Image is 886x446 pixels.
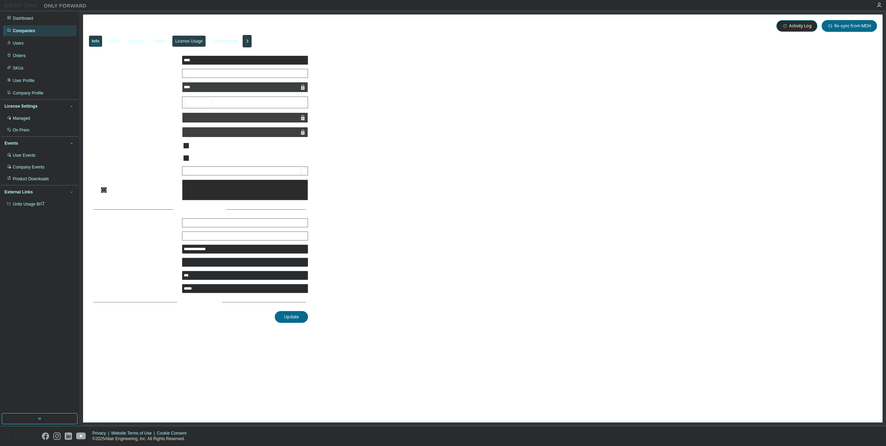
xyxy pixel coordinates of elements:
img: linkedin.svg [65,433,72,440]
img: instagram.svg [53,433,61,440]
label: Postal Code [91,286,178,291]
div: Companies [13,28,35,34]
div: Loading... [184,168,202,174]
label: State/Province [91,233,178,239]
label: Category [91,71,178,76]
div: [US_STATE] [182,232,308,240]
div: Orders [154,38,166,44]
div: [GEOGRAPHIC_DATA] [182,219,308,227]
div: Company Profile [13,90,44,96]
div: Trial [182,69,308,78]
label: Address Line 2 [91,260,178,265]
label: Address Line 1 [91,246,178,252]
div: License Settings [4,103,37,109]
label: City [91,273,178,278]
div: SKUs [13,65,24,71]
span: Units Usage BI [13,202,45,207]
label: Is Channel Partner [91,143,178,148]
div: Authorizations [212,38,238,44]
div: User Events [13,153,35,158]
div: Contacts [128,38,144,44]
label: Company Name [91,57,178,63]
div: Product Downloads [13,176,49,182]
img: facebook.svg [42,433,49,440]
label: Note [91,187,101,193]
div: Cookie Consent [157,430,190,436]
p: © 2025 Altair Engineering, Inc. All Rights Reserved. [92,436,191,442]
span: NYIT - 88947 [87,22,129,30]
div: Trial [183,70,193,77]
label: Channel Partner [91,168,178,174]
button: Activity Log [776,20,817,32]
button: Re-sync from MDH [822,20,877,32]
label: Account Manager Name [91,129,178,135]
div: Company Events [13,164,44,170]
div: Website Terms of Use [111,430,157,436]
div: On Prem [13,127,29,133]
div: External Links [4,189,33,195]
div: solidThinking [182,97,308,108]
div: Info [92,38,99,44]
div: solidThinking [184,98,213,107]
div: [GEOGRAPHIC_DATA] [183,219,228,227]
div: Dashboard [13,16,33,21]
label: Subsidiaries [91,100,178,105]
button: information [101,187,107,193]
label: MDH Subsidary [91,84,178,90]
div: Managed [13,116,30,121]
img: Altair One [3,2,90,9]
div: Users [108,38,119,44]
div: Orders [13,53,26,58]
button: Update [275,311,308,323]
label: Country [91,220,178,226]
span: Address Details [178,207,216,212]
label: Account Manager Email [91,115,178,120]
div: [US_STATE] [183,232,208,240]
div: Users [13,40,24,46]
span: More Details [181,300,213,304]
div: Privacy [92,430,111,436]
img: altair_logo.svg [2,433,38,440]
div: License Usage [175,38,202,44]
div: Loading... [182,167,308,175]
div: User Profile [13,78,35,83]
label: Self-managed [91,155,178,161]
div: Events [4,140,18,146]
img: youtube.svg [76,433,86,440]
